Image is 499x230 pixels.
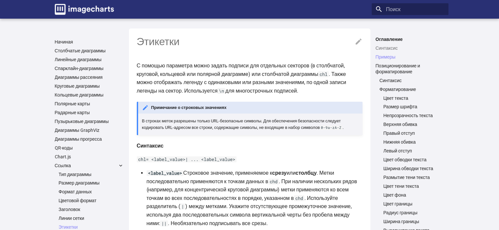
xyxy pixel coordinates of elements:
font: Линии сетки [59,216,84,221]
font: Заголовок [59,207,80,212]
font: или [287,170,296,176]
font: . Необязательно подписывать все срезы. [168,220,267,226]
font: Ссылка [55,163,71,168]
font: Ширина границы [384,219,419,224]
a: Пузырьковые диаграммы [55,118,124,124]
font: Размер шрифта [384,104,417,109]
a: Кольцевые диаграммы [55,92,124,98]
font: Цвет фона [384,192,406,198]
font: Оглавление [376,37,403,42]
a: Цвет границы [384,201,445,207]
code: chd [268,179,279,185]
a: QR-коды [55,145,124,151]
a: Правый отступ [384,130,445,136]
font: Chart.js [55,154,71,159]
font: Размытие тени текста [384,175,430,180]
a: Верхняя обивка [384,121,445,127]
font: Примечание о строковых значениях [151,105,227,110]
font: Цвет обводки текста [384,157,426,162]
code: chl [318,71,329,77]
code: <label_value> [147,170,183,176]
a: Заголовок [59,206,124,212]
font: Синтаксис [380,78,402,83]
font: Диаграммы рассеяния [55,75,103,80]
a: Нижняя обивка [384,139,445,145]
code: 0-9a-zA-Z [320,125,343,130]
font: Непрозрачность текста [384,113,433,118]
font: Цветовой формат [59,198,97,203]
font: Синтаксис [376,45,398,51]
font: . Также можно отображать легенду с одинаковыми или разными значениями, по одной записи легенды на... [137,71,346,94]
font: Начиная [55,39,73,44]
font: Левый отступ [384,148,412,153]
font: Нижняя обивка [384,139,416,145]
a: Форматирование [380,86,445,92]
font: . Метки последовательно применяются к точкам данных в [147,170,334,185]
font: столбцу [296,170,317,176]
font: Тип диаграммы [59,172,92,177]
font: . При наличии нескольких рядов (например, для концентрической круговой диаграммы) метки применяют... [147,178,357,201]
font: Цвет границы [384,201,413,206]
font: срезу [272,170,287,176]
a: Позиционирование и форматирование [376,63,445,75]
font: Спарклайн-диаграммы [55,66,104,71]
a: Ширина обводки текста [384,166,445,171]
font: Полярные карты [55,101,90,106]
code: chl= <label_value>| ... <label_value> [137,156,237,162]
font: . [343,125,343,130]
a: Цвет тени текста [384,183,445,189]
font: Синтаксис [137,143,164,149]
a: Радарные карты [55,110,124,115]
a: Примеры [376,54,445,60]
a: Синтаксис [376,45,445,51]
img: логотип [55,4,114,15]
font: Цвет тени текста [384,184,419,189]
a: Левый отступ [384,148,445,154]
font: Столбчатые диаграммы [55,48,106,53]
font: QR-коды [55,145,73,150]
a: Диаграммы прогресса [55,136,124,142]
a: Этикетки [59,224,124,230]
a: Диаграммы GraphViz [55,127,124,133]
a: Размер шрифта [384,104,445,110]
a: Непрозрачность текста [384,113,445,118]
font: Круговые диаграммы [55,83,100,89]
a: Радиус границы [384,210,445,216]
a: Размер диаграммы [59,180,124,186]
code: || [160,221,168,226]
font: Кольцевые диаграммы [55,92,104,97]
a: Цвет обводки текста [384,157,445,163]
font: Позиционирование и форматирование [376,63,420,74]
a: Документация по Image-Charts [52,1,116,17]
a: Линии сетки [59,215,124,221]
a: Диаграммы рассеяния [55,74,124,80]
font: для многострочных подписей. [225,88,298,94]
a: Chart.js [55,154,124,160]
a: Цвет текста [384,95,445,101]
a: Начиная [55,39,124,45]
a: Синтаксис [380,78,445,83]
font: Ширина обводки текста [384,166,433,171]
font: В строках меток разрешены только URL-безопасные символы. Для обеспечения безопасности следует код... [142,118,341,130]
a: Полярные карты [55,101,124,107]
font: Пузырьковые диаграммы [55,119,109,124]
font: Диаграммы GraphViz [55,128,99,133]
font: Размер диаграммы [59,180,100,186]
font: Линейные диаграммы [55,57,102,62]
font: Радарные карты [55,110,90,115]
font: Этикетки [59,224,78,230]
a: Столбчатые диаграммы [55,48,124,54]
font: Строковое значение, применяемое к [183,170,272,176]
a: Цветовой формат [59,198,124,203]
a: Ширина границы [384,219,445,224]
font: Формат данных [59,189,92,194]
font: Цвет текста [384,96,408,101]
font: Правый отступ [384,131,415,136]
a: Цвет фона [384,192,445,198]
font: Этикетки [137,35,180,48]
font: ) между метками. Укажите отсутствующее промежуточное значение, используя два последовательных сим... [147,203,352,226]
font: Диаграммы прогресса [55,136,102,142]
input: Поиск [372,3,448,15]
a: Круговые диаграммы [55,83,124,89]
font: Радиус границы [384,210,418,215]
